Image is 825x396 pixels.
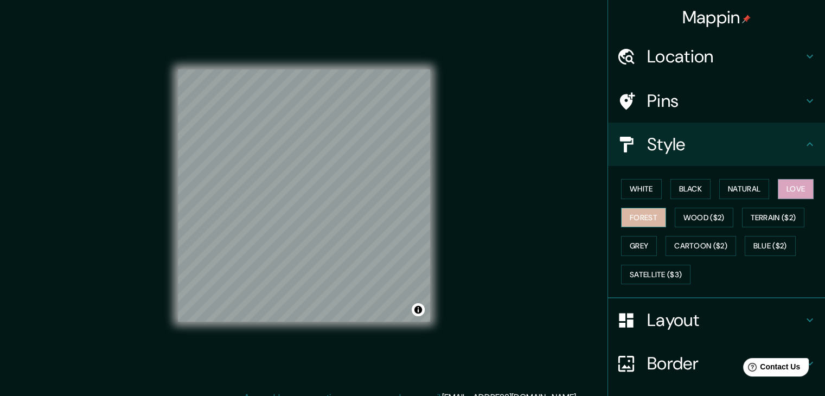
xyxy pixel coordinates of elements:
[178,69,430,322] canvas: Map
[621,208,666,228] button: Forest
[647,353,803,374] h4: Border
[670,179,711,199] button: Black
[647,90,803,112] h4: Pins
[412,303,425,316] button: Toggle attribution
[608,298,825,342] div: Layout
[778,179,814,199] button: Love
[728,354,813,384] iframe: Help widget launcher
[621,265,690,285] button: Satellite ($3)
[742,15,751,23] img: pin-icon.png
[608,35,825,78] div: Location
[647,309,803,331] h4: Layout
[647,46,803,67] h4: Location
[675,208,733,228] button: Wood ($2)
[621,179,662,199] button: White
[682,7,751,28] h4: Mappin
[666,236,736,256] button: Cartoon ($2)
[719,179,769,199] button: Natural
[742,208,805,228] button: Terrain ($2)
[621,236,657,256] button: Grey
[647,133,803,155] h4: Style
[608,123,825,166] div: Style
[608,79,825,123] div: Pins
[745,236,796,256] button: Blue ($2)
[608,342,825,385] div: Border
